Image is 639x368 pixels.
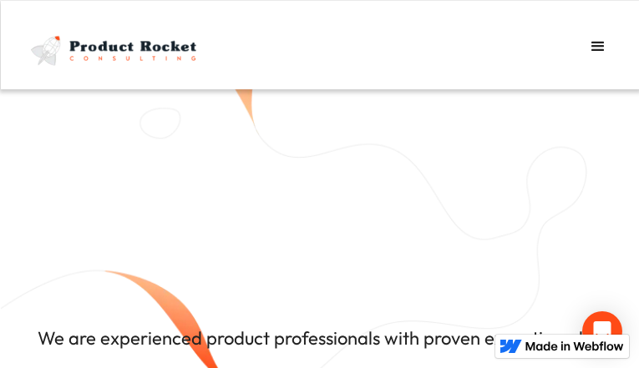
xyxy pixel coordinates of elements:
[573,22,623,72] div: menu
[582,311,622,351] div: Open Intercom Messenger
[525,341,624,351] img: Made in Webflow
[26,22,205,73] img: Product Rocket full light logo
[18,22,205,73] a: home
